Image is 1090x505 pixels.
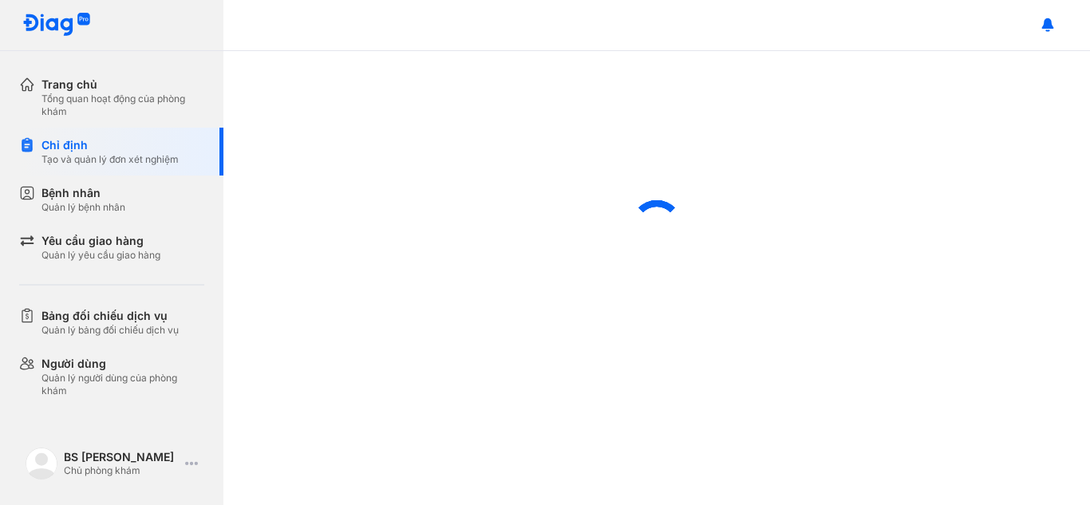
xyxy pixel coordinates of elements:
[41,249,160,262] div: Quản lý yêu cầu giao hàng
[41,201,125,214] div: Quản lý bệnh nhân
[64,450,179,464] div: BS [PERSON_NAME]
[64,464,179,477] div: Chủ phòng khám
[41,308,179,324] div: Bảng đối chiếu dịch vụ
[22,13,91,37] img: logo
[41,153,179,166] div: Tạo và quản lý đơn xét nghiệm
[26,448,57,479] img: logo
[41,77,204,93] div: Trang chủ
[41,324,179,337] div: Quản lý bảng đối chiếu dịch vụ
[41,233,160,249] div: Yêu cầu giao hàng
[41,137,179,153] div: Chỉ định
[41,93,204,118] div: Tổng quan hoạt động của phòng khám
[41,185,125,201] div: Bệnh nhân
[41,356,204,372] div: Người dùng
[41,372,204,397] div: Quản lý người dùng của phòng khám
